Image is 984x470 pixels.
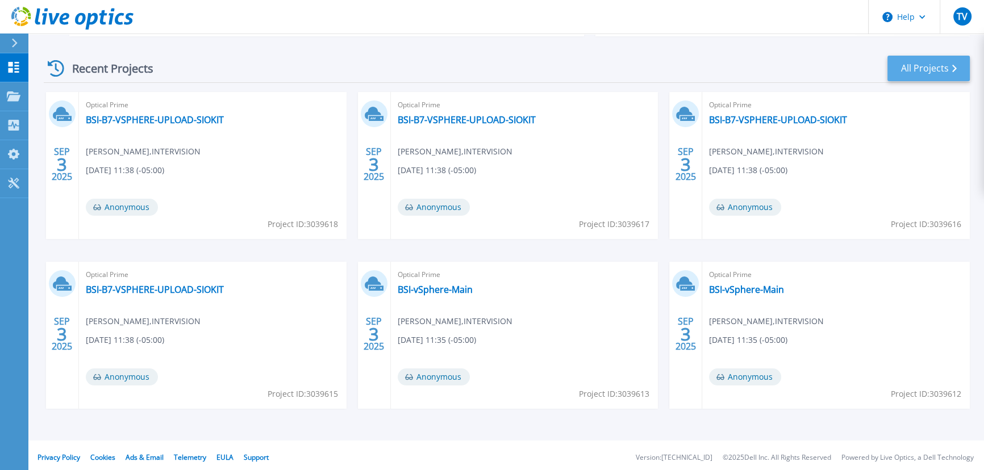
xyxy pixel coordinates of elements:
[398,268,652,281] span: Optical Prime
[891,388,961,400] span: Project ID: 3039612
[398,284,473,295] a: BSI-vSphere-Main
[398,368,470,385] span: Anonymous
[398,164,476,177] span: [DATE] 11:38 (-05:00)
[369,160,379,169] span: 3
[44,54,169,82] div: Recent Projects
[244,452,269,462] a: Support
[681,160,691,169] span: 3
[86,99,340,111] span: Optical Prime
[709,114,847,125] a: BSI-B7-VSPHERE-UPLOAD-SIOKIT
[363,313,385,355] div: SEP 2025
[86,315,201,328] span: [PERSON_NAME] , INTERVISION
[709,199,781,216] span: Anonymous
[675,313,697,355] div: SEP 2025
[86,284,224,295] a: BSI-B7-VSPHERE-UPLOAD-SIOKIT
[398,99,652,111] span: Optical Prime
[709,164,787,177] span: [DATE] 11:38 (-05:00)
[86,145,201,158] span: [PERSON_NAME] , INTERVISION
[675,144,697,185] div: SEP 2025
[398,145,512,158] span: [PERSON_NAME] , INTERVISION
[86,368,158,385] span: Anonymous
[887,56,970,81] a: All Projects
[709,334,787,346] span: [DATE] 11:35 (-05:00)
[398,315,512,328] span: [PERSON_NAME] , INTERVISION
[86,334,164,346] span: [DATE] 11:38 (-05:00)
[174,452,206,462] a: Telemetry
[841,454,974,461] li: Powered by Live Optics, a Dell Technology
[398,334,476,346] span: [DATE] 11:35 (-05:00)
[86,114,224,125] a: BSI-B7-VSPHERE-UPLOAD-SIOKIT
[709,315,824,328] span: [PERSON_NAME] , INTERVISION
[51,313,73,355] div: SEP 2025
[369,329,379,339] span: 3
[86,199,158,216] span: Anonymous
[398,114,536,125] a: BSI-B7-VSPHERE-UPLOAD-SIOKIT
[709,268,963,281] span: Optical Prime
[579,388,649,400] span: Project ID: 3039613
[126,452,164,462] a: Ads & Email
[268,218,338,230] span: Project ID: 3039618
[891,218,961,230] span: Project ID: 3039616
[86,164,164,177] span: [DATE] 11:38 (-05:00)
[723,454,831,461] li: © 2025 Dell Inc. All Rights Reserved
[216,452,234,462] a: EULA
[709,145,824,158] span: [PERSON_NAME] , INTERVISION
[268,388,338,400] span: Project ID: 3039615
[90,452,115,462] a: Cookies
[398,199,470,216] span: Anonymous
[709,99,963,111] span: Optical Prime
[709,368,781,385] span: Anonymous
[57,160,67,169] span: 3
[51,144,73,185] div: SEP 2025
[579,218,649,230] span: Project ID: 3039617
[957,12,968,21] span: TV
[709,284,784,295] a: BSI-vSphere-Main
[636,454,712,461] li: Version: [TECHNICAL_ID]
[363,144,385,185] div: SEP 2025
[86,268,340,281] span: Optical Prime
[57,329,67,339] span: 3
[37,452,80,462] a: Privacy Policy
[681,329,691,339] span: 3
